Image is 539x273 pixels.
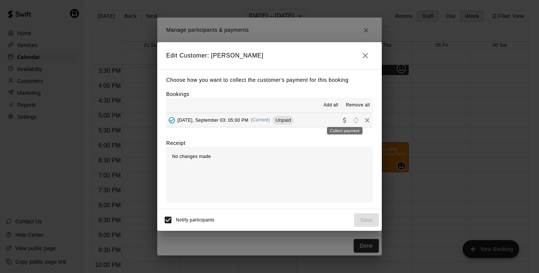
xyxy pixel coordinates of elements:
[251,117,270,122] span: (Current)
[166,91,189,97] label: Bookings
[362,117,373,122] span: Remove
[323,102,338,109] span: Add all
[272,117,294,123] span: Unpaid
[176,217,214,223] span: Notify participants
[166,75,373,85] p: Choose how you want to collect the customer's payment for this booking
[166,113,373,127] button: Added - Collect Payment[DATE], September 03: 05:00 PM(Current)UnpaidCollect paymentRescheduleRemove
[339,117,350,122] span: Collect payment
[172,154,211,159] span: No changes made
[166,139,185,147] label: Receipt
[346,102,370,109] span: Remove all
[343,99,373,111] button: Remove all
[177,117,249,122] span: [DATE], September 03: 05:00 PM
[350,117,362,122] span: Reschedule
[166,115,177,126] button: Added - Collect Payment
[157,42,382,69] h2: Edit Customer: [PERSON_NAME]
[327,127,363,134] div: Collect payment
[319,99,343,111] button: Add all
